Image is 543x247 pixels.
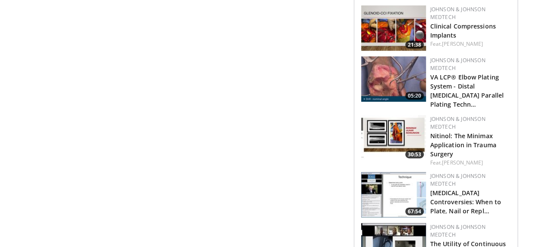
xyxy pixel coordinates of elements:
span: 67:54 [405,208,424,215]
span: 05:20 [405,92,424,100]
a: [MEDICAL_DATA] Controversies: When to Plate, Nail or Repl… [430,189,501,215]
img: a71ee1aa-9eb6-4f01-9953-2cf439025f01.150x105_q85_crop-smart_upscale.jpg [361,115,426,161]
a: [PERSON_NAME] [442,159,483,166]
a: 30:53 [361,115,426,161]
a: VA LCP® Elbow Plating System - Distal [MEDICAL_DATA] Parallel Plating Techn… [430,73,504,108]
span: 21:38 [405,41,424,49]
a: Johnson & Johnson MedTech [430,223,486,238]
a: Nitinol: The Minimax Application in Trauma Surgery [430,132,496,158]
img: de4791db-922e-4773-8ffd-07e69344ae80.150x105_q85_crop-smart_upscale.jpg [361,57,426,102]
a: Johnson & Johnson MedTech [430,57,486,72]
img: de151d48-deb8-4c9c-ad9c-f72338bd96bd.150x105_q85_crop-smart_upscale.jpg [361,6,426,51]
a: [PERSON_NAME] [442,40,483,47]
a: Johnson & Johnson MedTech [430,115,486,130]
div: Feat. [430,40,511,48]
span: 30:53 [405,151,424,158]
a: 05:20 [361,57,426,102]
a: 67:54 [361,172,426,218]
div: Feat. [430,159,511,167]
a: Clinical Compressions Implants [430,22,496,39]
a: Johnson & Johnson MedTech [430,172,486,187]
a: Johnson & Johnson MedTech [430,6,486,21]
img: ee23d846-c2d3-45af-ba86-8dd77e84b4a9.150x105_q85_crop-smart_upscale.jpg [361,172,426,218]
a: 21:38 [361,6,426,51]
